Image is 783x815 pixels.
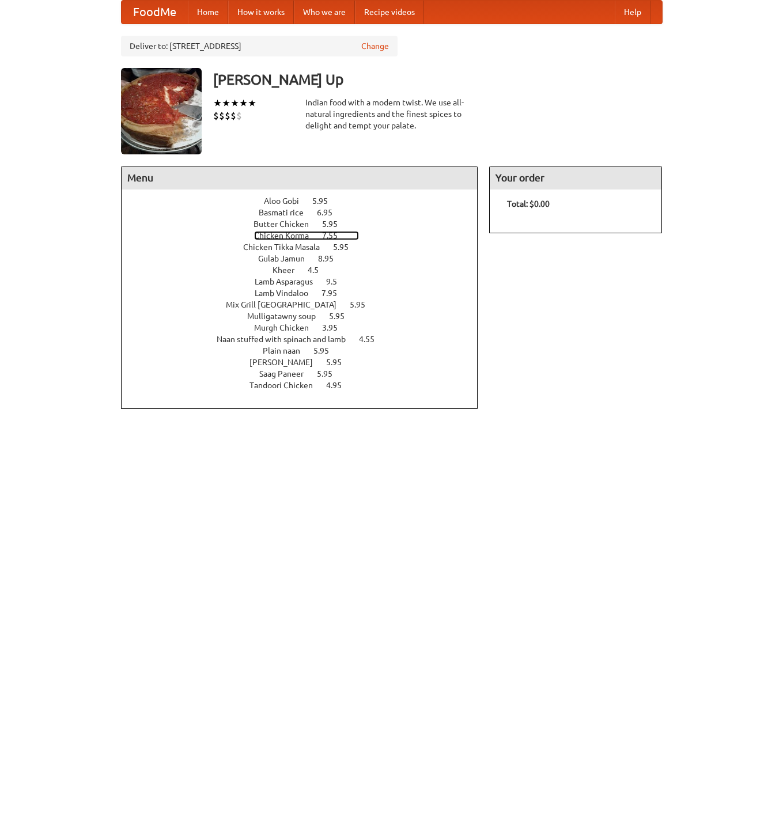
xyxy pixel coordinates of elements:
span: Chicken Korma [254,231,320,240]
span: Tandoori Chicken [249,381,324,390]
span: Plain naan [263,346,312,355]
span: Butter Chicken [254,219,320,229]
span: Mulligatawny soup [247,312,327,321]
li: ★ [230,97,239,109]
span: Lamb Asparagus [255,277,324,286]
li: ★ [222,97,230,109]
span: 5.95 [329,312,356,321]
span: 5.95 [333,242,360,252]
span: 4.55 [359,335,386,344]
span: Aloo Gobi [264,196,311,206]
a: Gulab Jamun 8.95 [258,254,355,263]
a: Mix Grill [GEOGRAPHIC_DATA] 5.95 [226,300,387,309]
span: Gulab Jamun [258,254,316,263]
span: [PERSON_NAME] [249,358,324,367]
span: Saag Paneer [259,369,315,378]
li: ★ [248,97,256,109]
h4: Menu [122,166,478,189]
a: Home [188,1,228,24]
a: Naan stuffed with spinach and lamb 4.55 [217,335,396,344]
a: FoodMe [122,1,188,24]
a: Lamb Asparagus 9.5 [255,277,358,286]
span: 5.95 [322,219,349,229]
span: 7.55 [322,231,349,240]
img: angular.jpg [121,68,202,154]
span: 6.95 [317,208,344,217]
span: 7.95 [321,289,349,298]
span: 5.95 [313,346,341,355]
li: $ [225,109,230,122]
span: 3.95 [322,323,349,332]
span: Naan stuffed with spinach and lamb [217,335,357,344]
a: Lamb Vindaloo 7.95 [255,289,358,298]
a: Kheer 4.5 [273,266,340,275]
span: Mix Grill [GEOGRAPHIC_DATA] [226,300,348,309]
a: Saag Paneer 5.95 [259,369,354,378]
b: Total: $0.00 [507,199,550,209]
li: $ [236,109,242,122]
span: 5.95 [317,369,344,378]
a: Chicken Tikka Masala 5.95 [243,242,370,252]
li: $ [219,109,225,122]
a: Murgh Chicken 3.95 [254,323,359,332]
a: Aloo Gobi 5.95 [264,196,349,206]
span: 8.95 [318,254,345,263]
a: Change [361,40,389,52]
a: [PERSON_NAME] 5.95 [249,358,363,367]
a: Basmati rice 6.95 [259,208,354,217]
span: 5.95 [326,358,353,367]
a: Butter Chicken 5.95 [254,219,359,229]
li: ★ [239,97,248,109]
a: Plain naan 5.95 [263,346,350,355]
div: Indian food with a modern twist. We use all-natural ingredients and the finest spices to delight ... [305,97,478,131]
span: Chicken Tikka Masala [243,242,331,252]
span: Murgh Chicken [254,323,320,332]
span: 5.95 [350,300,377,309]
li: $ [230,109,236,122]
a: Tandoori Chicken 4.95 [249,381,363,390]
a: Mulligatawny soup 5.95 [247,312,366,321]
span: Lamb Vindaloo [255,289,320,298]
a: Who we are [294,1,355,24]
a: Help [615,1,650,24]
h3: [PERSON_NAME] Up [213,68,663,91]
a: Recipe videos [355,1,424,24]
li: $ [213,109,219,122]
h4: Your order [490,166,661,189]
li: ★ [213,97,222,109]
span: 9.5 [326,277,349,286]
div: Deliver to: [STREET_ADDRESS] [121,36,398,56]
span: Kheer [273,266,306,275]
span: 4.95 [326,381,353,390]
span: Basmati rice [259,208,315,217]
span: 4.5 [308,266,330,275]
span: 5.95 [312,196,339,206]
a: How it works [228,1,294,24]
a: Chicken Korma 7.55 [254,231,359,240]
